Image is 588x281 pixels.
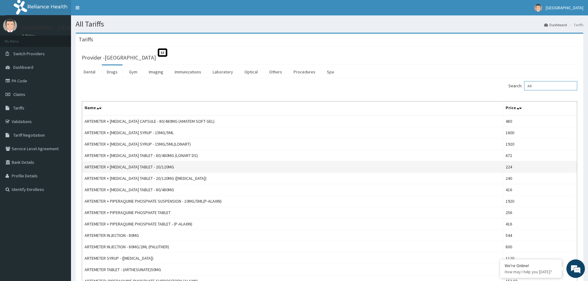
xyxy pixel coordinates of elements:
a: Drugs [102,65,123,78]
h3: Tariffs [79,37,93,42]
td: ARTEMETER + PIPERAQUINE PHOSPHATE TABLET - (P-ALAXIN) [82,218,503,230]
img: d_794563401_company_1708531726252_794563401 [11,31,25,46]
input: Search: [524,81,577,90]
span: Tariffs [13,105,24,111]
td: ARTEMETER + [MEDICAL_DATA] SYRUP - 15MG/5ML(LONART) [82,138,503,150]
td: ARTEMETER + [MEDICAL_DATA] TABLET - 80/480MG [82,184,503,196]
a: Immunizations [170,65,206,78]
a: Dashboard [544,22,567,27]
td: 256 [503,207,577,218]
a: Procedures [289,65,320,78]
div: Chat with us now [32,35,104,43]
td: 1120 [503,253,577,264]
td: ARTEMETER + [MEDICAL_DATA] TABLET - 20/120MG ([MEDICAL_DATA]) [82,173,503,184]
span: Switch Providers [13,51,45,56]
td: ARTEMETER + [MEDICAL_DATA] TABLET - 20/120MG [82,161,503,173]
td: 416 [503,184,577,196]
td: 544 [503,230,577,241]
a: Dental [79,65,100,78]
td: 800 [503,241,577,253]
p: How may I help you today? [505,269,557,275]
td: 224 [503,161,577,173]
td: 1920 [503,138,577,150]
h1: All Tariffs [76,20,583,28]
a: Others [264,65,287,78]
span: St [158,48,167,57]
a: Spa [322,65,339,78]
td: ARTEMETER + [MEDICAL_DATA] SYRUP - 15MG/5ML [82,127,503,138]
span: Dashboard [13,64,33,70]
td: 672 [503,150,577,161]
td: 1600 [503,127,577,138]
td: ARTEMETER INJECTION - 80MG/2ML (PALUTHER) [82,241,503,253]
td: ARTEMETER + PIPERAQUINE PHOSPHATE TABLET [82,207,503,218]
td: 240 [503,173,577,184]
th: Name [82,101,503,116]
div: Minimize live chat window [101,3,116,18]
img: User Image [3,19,17,32]
span: Claims [13,92,25,97]
a: Optical [240,65,263,78]
td: 1920 [503,196,577,207]
img: User Image [534,4,542,12]
span: Tariff Negotiation [13,132,45,138]
textarea: Type your message and hit 'Enter' [3,168,118,190]
a: Imaging [144,65,168,78]
a: Online [22,34,36,38]
div: We're Online! [505,263,557,268]
a: Laboratory [208,65,238,78]
label: Search: [508,81,577,90]
td: ARTEMETER + [MEDICAL_DATA] TABLET - 80/480MG (LONART DS) [82,150,503,161]
td: ARTEMETER + [MEDICAL_DATA] CAPSULE - 80/480MG (AMATEM SOFT GEL) [82,115,503,127]
span: We're online! [36,78,85,140]
td: 480 [503,115,577,127]
th: Price [503,101,577,116]
p: [GEOGRAPHIC_DATA] [22,25,73,31]
span: [GEOGRAPHIC_DATA] [546,5,583,10]
td: ARTEMETER + PIPERAQUINE PHOSPHATE SUSPENSION - 10MG/5ML(P-ALAXIN) [82,196,503,207]
td: ARTEMETER TABLET - (ARTHESUNATE)50MG [82,264,503,275]
li: Tariffs [568,22,583,27]
td: ARTEMETER SYRUP - ([MEDICAL_DATA]) [82,253,503,264]
h3: Provider - [GEOGRAPHIC_DATA] [82,55,156,60]
td: 416 [503,218,577,230]
td: ARTEMETER INJECTION - 80MG [82,230,503,241]
a: Gym [124,65,142,78]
